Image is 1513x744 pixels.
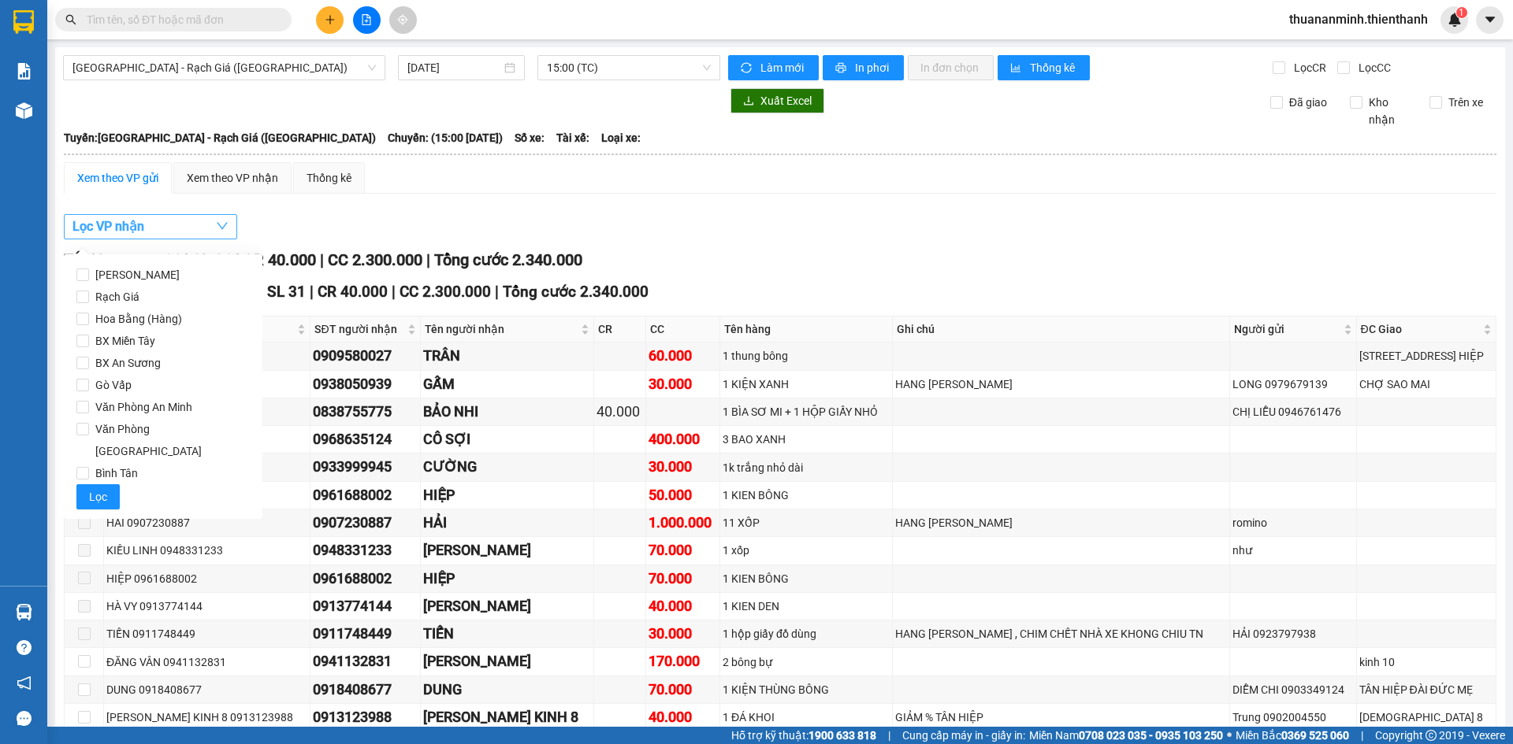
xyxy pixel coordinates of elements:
[760,59,806,76] span: Làm mới
[1359,681,1493,698] div: TÂN HIỆP ĐÀI ĐỨC MẸ
[547,56,711,80] span: 15:00 (TC)
[187,169,278,187] div: Xem theo VP nhận
[855,59,891,76] span: In phơi
[1361,727,1363,744] span: |
[421,482,593,509] td: HIỆP
[423,373,590,395] div: GẤM
[421,676,593,704] td: DUNG
[106,570,307,587] div: HIỆP 0961688002
[730,88,824,113] button: downloadXuất Excel
[743,95,754,108] span: download
[426,250,430,269] span: |
[1236,727,1349,744] span: Miền Bắc
[361,14,372,25] span: file-add
[1010,62,1024,75] span: bar-chart
[16,63,32,80] img: solution-icon
[1361,320,1480,338] span: ĐC Giao
[421,565,593,593] td: HIỆP
[723,347,890,365] div: 1 thung bông
[1232,681,1353,698] div: DIỄM CHI 0903349124
[888,727,890,744] span: |
[1483,13,1497,27] span: caret-down
[310,453,421,481] td: 0933999945
[731,727,876,744] span: Hỗ trợ kỹ thuật:
[216,220,229,232] span: down
[421,398,593,426] td: BẢO NHI
[1030,59,1077,76] span: Thống kê
[503,283,649,301] span: Tổng cước 2.340.000
[310,371,421,398] td: 0938050939
[407,59,501,76] input: 11/09/2025
[423,650,590,672] div: [PERSON_NAME]
[307,169,351,187] div: Thống kê
[998,55,1090,80] button: bar-chartThống kê
[423,568,590,590] div: HIỆP
[310,482,421,509] td: 0961688002
[895,625,1227,642] div: HANG [PERSON_NAME] , CHIM CHẾT NHÀ XE KHONG CHIU TN
[723,487,890,504] div: 1 KIEN BÔNG
[594,316,647,342] th: CR
[723,376,890,393] div: 1 KIỆN XANH
[723,709,890,726] div: 1 ĐÁ KHOI
[310,676,421,704] td: 0918408677
[313,373,418,395] div: 0938050939
[421,371,593,398] td: GẤM
[89,330,162,352] span: BX Miền Tây
[313,568,418,590] div: 0961688002
[835,62,849,75] span: printer
[106,514,307,531] div: HẢI 0907230887
[106,542,307,559] div: KIỀU LINH 0948331233
[106,681,307,698] div: DUNG 0918408677
[723,681,890,698] div: 1 KIỆN THÙNG BÔNG
[310,283,314,301] span: |
[259,283,263,301] span: |
[421,426,593,453] td: CÔ SỢI
[1227,732,1232,738] span: ⚪️
[325,14,336,25] span: plus
[1232,403,1353,420] div: CHỊ LIỄU 0946761476
[313,428,418,450] div: 0968635124
[310,537,421,564] td: 0948331233
[423,345,590,367] div: TRÂN
[76,484,120,509] button: Lọc
[310,620,421,648] td: 0911748449
[1359,376,1493,393] div: CHỢ SAO MAI
[1359,347,1493,365] div: [STREET_ADDRESS] HIỆP
[310,342,421,370] td: 0909580027
[423,401,590,423] div: BẢO NHI
[1232,542,1353,559] div: như
[723,625,890,642] div: 1 hộp giấy đồ dùng
[1426,730,1437,741] span: copyright
[89,374,138,396] span: Gò Vấp
[313,456,418,478] div: 0933999945
[741,62,754,75] span: sync
[649,595,717,617] div: 40.000
[313,595,418,617] div: 0913774144
[1362,94,1418,128] span: Kho nhận
[649,650,717,672] div: 170.000
[89,418,250,462] span: Văn Phòng [GEOGRAPHIC_DATA]
[423,456,590,478] div: CƯỜNG
[1459,7,1464,18] span: 1
[720,316,893,342] th: Tên hàng
[313,484,418,506] div: 0961688002
[328,250,422,269] span: CC 2.300.000
[515,129,545,146] span: Số xe:
[17,640,32,655] span: question-circle
[310,565,421,593] td: 0961688002
[1232,514,1353,531] div: romino
[310,704,421,731] td: 0913123988
[389,6,417,34] button: aim
[13,10,34,34] img: logo-vxr
[72,217,144,236] span: Lọc VP nhận
[902,727,1025,744] span: Cung cấp máy in - giấy in:
[313,679,418,701] div: 0918408677
[723,542,890,559] div: 1 xốp
[1232,709,1353,726] div: Trung 0902004550
[423,539,590,561] div: [PERSON_NAME]
[649,679,717,701] div: 70.000
[556,129,589,146] span: Tài xế:
[313,706,418,728] div: 0913123988
[89,308,188,330] span: Hoa Bằng (Hàng)
[1359,709,1493,726] div: [DEMOGRAPHIC_DATA] 8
